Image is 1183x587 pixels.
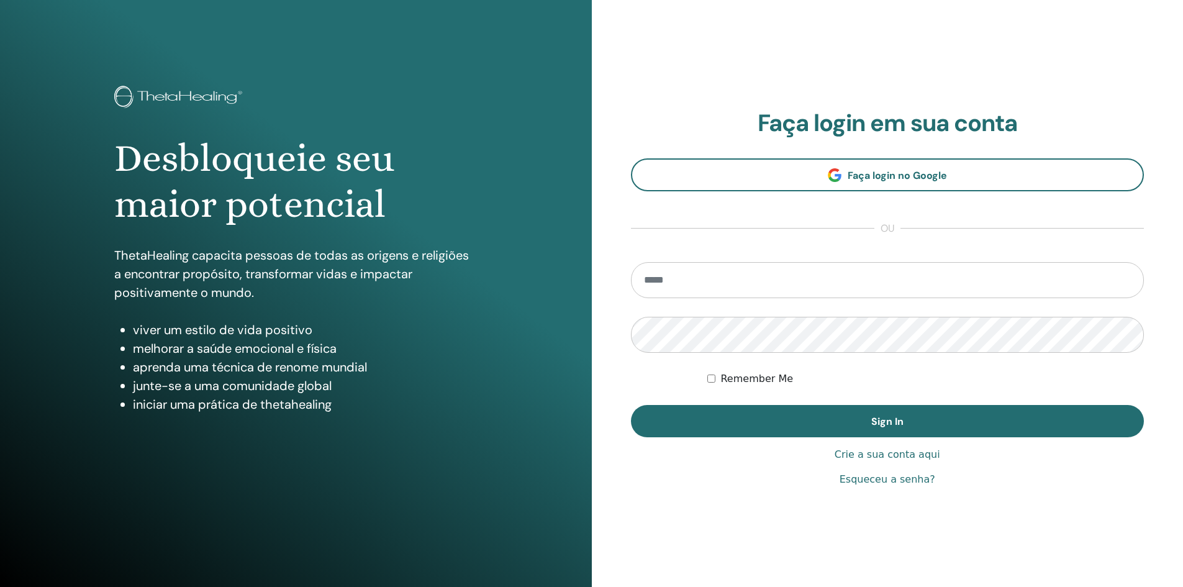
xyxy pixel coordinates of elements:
[133,395,478,414] li: iniciar uma prática de thetahealing
[631,109,1144,138] h2: Faça login em sua conta
[133,376,478,395] li: junte-se a uma comunidade global
[871,415,904,428] span: Sign In
[133,339,478,358] li: melhorar a saúde emocional e física
[133,358,478,376] li: aprenda uma técnica de renome mundial
[133,321,478,339] li: viver um estilo de vida positivo
[840,472,935,487] a: Esqueceu a senha?
[114,246,478,302] p: ThetaHealing capacita pessoas de todas as origens e religiões a encontrar propósito, transformar ...
[720,371,793,386] label: Remember Me
[835,447,940,462] a: Crie a sua conta aqui
[631,405,1144,437] button: Sign In
[114,135,478,228] h1: Desbloqueie seu maior potencial
[631,158,1144,191] a: Faça login no Google
[848,169,947,182] span: Faça login no Google
[874,221,900,236] span: ou
[707,371,1144,386] div: Keep me authenticated indefinitely or until I manually logout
